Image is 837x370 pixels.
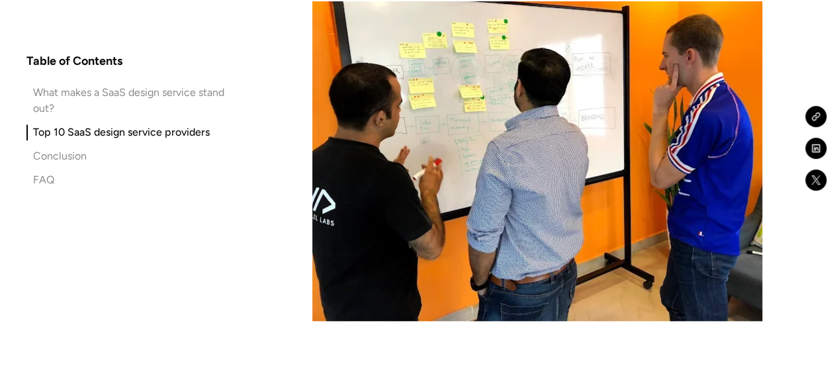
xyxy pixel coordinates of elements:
h4: Table of Contents [26,53,122,69]
a: Conclusion [26,148,236,164]
div: What makes a SaaS design service stand out? [33,85,236,116]
a: What makes a SaaS design service stand out? [26,85,236,116]
div: Conclusion [33,148,87,164]
a: Top 10 SaaS design service providers [26,124,236,140]
a: FAQ [26,172,236,188]
div: Top 10 SaaS design service providers [33,124,210,140]
div: FAQ [33,172,54,188]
